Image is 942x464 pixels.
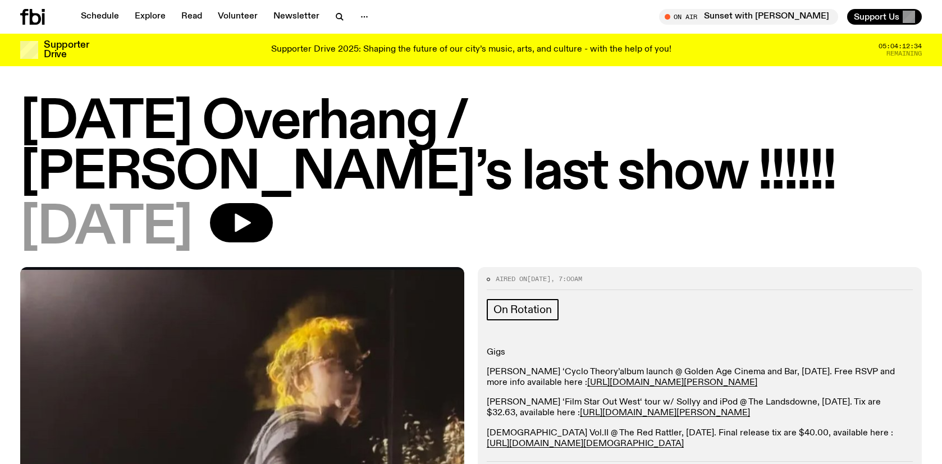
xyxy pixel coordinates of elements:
p: [DEMOGRAPHIC_DATA] Vol.II @ The Red Rattler, [DATE]. Final release tix are $40.00, available here : [487,428,913,449]
span: Aired on [496,274,527,283]
span: Support Us [854,12,899,22]
span: [DATE] [20,203,192,254]
a: Explore [128,9,172,25]
a: Newsletter [267,9,326,25]
h1: [DATE] Overhang / [PERSON_NAME]’s last show !!!!!! [20,98,922,199]
p: Gigs [487,347,913,358]
a: [URL][DOMAIN_NAME][DEMOGRAPHIC_DATA] [487,439,684,448]
a: [URL][DOMAIN_NAME][PERSON_NAME] [580,408,750,417]
h3: Supporter Drive [44,40,89,59]
a: [URL][DOMAIN_NAME][PERSON_NAME] [587,378,757,387]
span: [DATE] [527,274,551,283]
span: , 7:00am [551,274,582,283]
p: [PERSON_NAME] ‘Cyclo Theory’album launch @ Golden Age Cinema and Bar, [DATE]. Free RSVP and more ... [487,367,913,388]
a: Schedule [74,9,126,25]
p: [PERSON_NAME] ‘Film Star Out West‘ tour w/ Sollyy and iPod @ The Landsdowne, [DATE]. Tix are $32.... [487,397,913,419]
a: Volunteer [211,9,264,25]
button: Support Us [847,9,922,25]
button: On AirSunset with [PERSON_NAME] [659,9,838,25]
p: Supporter Drive 2025: Shaping the future of our city’s music, arts, and culture - with the help o... [271,45,671,55]
a: On Rotation [487,299,559,320]
span: On Rotation [493,304,552,316]
a: Read [175,9,209,25]
span: 05:04:12:34 [879,43,922,49]
span: Remaining [886,50,922,57]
